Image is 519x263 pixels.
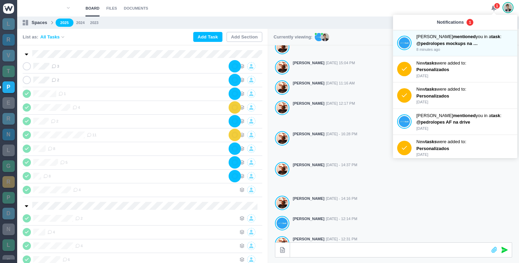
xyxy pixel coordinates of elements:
a: L [2,18,15,30]
a: João Tosta [PERSON_NAME]mentionedyou in atask: @pedrolopes mockups na drive 8 minutes ago [397,33,513,53]
strong: [PERSON_NAME] [293,216,324,222]
p: [PERSON_NAME] you in a : [416,33,513,40]
p: [DATE] [416,126,513,131]
span: [DATE] - 12:31 PM [326,236,357,242]
img: João Tosta [399,37,410,49]
a: 2024 [76,20,84,26]
strong: [PERSON_NAME] [293,236,324,242]
img: Antonio Lopes [277,61,288,73]
p: Notifications [437,19,464,26]
p: [DATE] [416,73,513,79]
p: [DATE] [416,99,513,105]
p: New were added to: [416,138,513,145]
a: 2023 [90,20,99,26]
span: All Tasks [41,34,60,41]
img: spaces [23,20,28,25]
a: P [2,192,15,204]
strong: mentioned [453,34,476,39]
strong: tasks [425,87,437,92]
button: Add Task [193,32,222,42]
strong: [PERSON_NAME] [293,162,324,168]
img: Antonio Lopes [277,102,288,114]
p: Spaces [32,19,47,26]
a: Newtaskswere added to: Personalizados [DATE] [397,60,513,79]
span: [DATE] - 14:37 PM [326,162,357,168]
strong: [PERSON_NAME] [293,196,324,202]
img: JT [315,33,323,41]
p: [DATE] [416,152,513,158]
a: R [2,176,15,188]
a: João Tosta [PERSON_NAME]mentionedyou in atask: @pedrolopes AF na drive [DATE] [397,112,513,131]
a: 2025 [56,19,73,27]
strong: mentioned [453,113,476,118]
img: Antonio Lopes [277,197,288,209]
strong: tasks [425,60,437,66]
strong: [PERSON_NAME] [293,101,324,106]
p: [PERSON_NAME] you in a : [416,112,513,119]
p: Currently viewing: [274,34,312,41]
a: Newtaskswere added to: Personalizados [DATE] [397,86,513,105]
img: Antonio Lopes [277,41,288,53]
a: R [2,113,15,125]
button: Add Section [227,32,262,42]
span: 1 [466,19,473,26]
strong: [PERSON_NAME] [293,80,324,86]
a: N [2,129,15,140]
span: @pedrolopes AF na drive [416,119,470,125]
p: 8 minutes ago [416,47,513,53]
p: Personalizados [416,145,478,152]
div: List as: [23,34,65,41]
img: João Tosta [277,217,288,229]
strong: tasks [425,139,437,144]
a: D [2,208,15,219]
a: N [2,224,15,235]
img: João Tosta [399,116,410,127]
a: Newtaskswere added to: Personalizados [DATE] [397,138,513,158]
a: L [2,145,15,156]
a: T [2,66,15,77]
img: Antonio Lopes [277,163,288,175]
a: R [2,34,15,46]
a: V [2,50,15,61]
p: Personalizados [416,66,478,73]
img: Antonio Lopes [277,82,288,93]
strong: [PERSON_NAME] [293,60,324,66]
span: [DATE] 15:04 PM [326,60,355,66]
p: Personalizados [416,93,478,100]
strong: [PERSON_NAME] [293,131,324,137]
span: @pedrolopes mockups na drive [416,41,484,46]
span: [DATE] - 16:28 PM [326,131,357,137]
img: winio [3,3,14,14]
a: E [2,97,15,109]
a: G [2,160,15,172]
span: [DATE] - 12:14 PM [326,216,357,222]
span: 1 [494,2,500,9]
a: P [2,81,15,93]
strong: task [491,34,500,39]
p: New were added to: [416,60,513,67]
span: [DATE] - 14:16 PM [326,196,357,202]
p: New were added to: [416,86,513,93]
img: Pedro Lopes [504,3,512,12]
img: Antonio Lopes [277,133,288,144]
span: [DATE] 11:16 AM [326,80,355,86]
span: [DATE] 12:17 PM [326,101,355,106]
img: PL [321,33,329,41]
a: L [2,239,15,251]
strong: task [491,113,500,118]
